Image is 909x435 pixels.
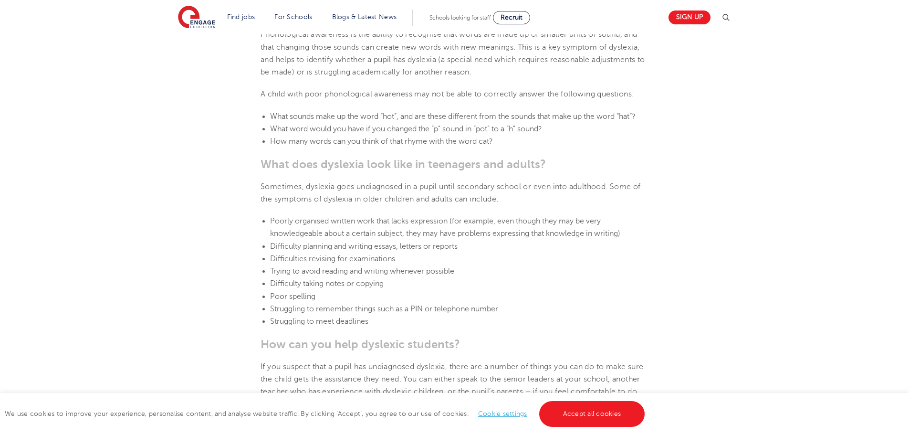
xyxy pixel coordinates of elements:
[270,242,458,251] span: Difficulty planning and writing essays, letters or reports
[5,410,647,417] span: We use cookies to improve your experience, personalise content, and analyse website traffic. By c...
[227,13,255,21] a: Find jobs
[332,13,397,21] a: Blogs & Latest News
[478,410,527,417] a: Cookie settings
[261,362,643,409] span: If you suspect that a pupil has undiagnosed dyslexia, there are a number of things you can do to ...
[669,11,710,24] a: Sign up
[261,182,641,203] span: Sometimes, dyslexia goes undiagnosed in a pupil until secondary school or even into adulthood. So...
[270,279,384,288] span: Difficulty taking notes or copying
[493,11,530,24] a: Recruit
[261,158,546,171] b: What does dyslexia look like in teenagers and adults?
[270,292,315,301] span: Poor spelling
[429,14,491,21] span: Schools looking for staff
[270,305,498,313] span: Struggling to remember things such as a PIN or telephone number
[270,112,636,121] span: What sounds make up the word “hot”, and are these different from the sounds that make up the word...
[270,217,620,238] span: Poorly organised written work that lacks expression (for example, even though they may be very kn...
[270,317,368,326] span: Struggling to meet deadlines
[178,6,215,30] img: Engage Education
[501,14,522,21] span: Recruit
[270,267,454,276] span: Trying to avoid reading and writing whenever possible
[270,255,395,263] span: Difficulties revising for examinations
[261,90,634,98] span: A child with poor phonological awareness may not be able to correctly answer the following questi...
[270,125,542,133] span: What word would you have if you changed the “p” sound in “pot” to a “h” sound?
[261,338,460,351] b: How can you help dyslexic students?
[274,13,312,21] a: For Schools
[270,137,493,146] span: How many words can you think of that rhyme with the word cat?
[539,401,645,427] a: Accept all cookies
